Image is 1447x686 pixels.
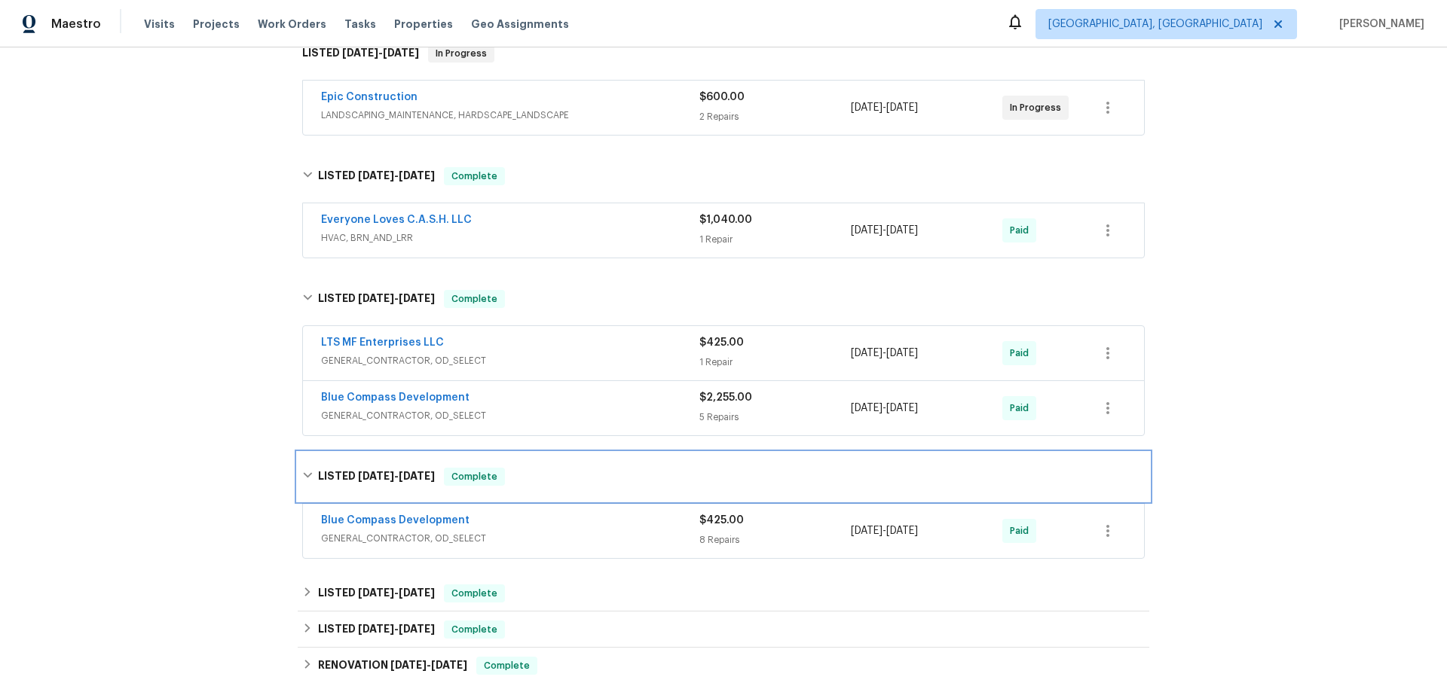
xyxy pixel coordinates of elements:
[431,660,467,670] span: [DATE]
[358,293,394,303] span: [DATE]
[342,47,419,58] span: -
[886,102,918,113] span: [DATE]
[1010,100,1067,115] span: In Progress
[321,515,470,526] a: Blue Compass Development
[51,17,101,32] span: Maestro
[851,223,918,238] span: -
[851,102,883,113] span: [DATE]
[445,586,503,601] span: Complete
[399,293,435,303] span: [DATE]
[699,392,752,403] span: $2,255.00
[886,403,918,413] span: [DATE]
[390,660,467,670] span: -
[851,523,918,538] span: -
[851,348,883,358] span: [DATE]
[699,337,744,348] span: $425.00
[699,232,851,247] div: 1 Repair
[445,622,503,637] span: Complete
[699,215,752,225] span: $1,040.00
[430,46,493,61] span: In Progress
[699,109,851,124] div: 2 Repairs
[478,658,536,673] span: Complete
[298,648,1149,684] div: RENOVATION [DATE]-[DATE]Complete
[321,353,699,368] span: GENERAL_CONTRACTOR, OD_SELECT
[1010,223,1035,238] span: Paid
[298,611,1149,648] div: LISTED [DATE]-[DATE]Complete
[390,660,427,670] span: [DATE]
[1333,17,1424,32] span: [PERSON_NAME]
[358,587,394,598] span: [DATE]
[298,453,1149,501] div: LISTED [DATE]-[DATE]Complete
[1010,401,1035,416] span: Paid
[358,170,435,181] span: -
[318,167,435,185] h6: LISTED
[258,17,326,32] span: Work Orders
[699,532,851,547] div: 8 Repairs
[318,584,435,602] h6: LISTED
[318,290,435,308] h6: LISTED
[699,410,851,425] div: 5 Repairs
[399,471,435,481] span: [DATE]
[318,620,435,639] h6: LISTED
[394,17,453,32] span: Properties
[318,468,435,486] h6: LISTED
[445,469,503,484] span: Complete
[383,47,419,58] span: [DATE]
[321,230,699,245] span: HVAC, BRN_AND_LRR
[886,526,918,536] span: [DATE]
[321,92,418,102] a: Epic Construction
[358,471,394,481] span: [DATE]
[144,17,175,32] span: Visits
[321,337,444,348] a: LTS MF Enterprises LLC
[298,575,1149,611] div: LISTED [DATE]-[DATE]Complete
[342,47,378,58] span: [DATE]
[298,275,1149,323] div: LISTED [DATE]-[DATE]Complete
[471,17,569,32] span: Geo Assignments
[851,225,883,236] span: [DATE]
[699,355,851,370] div: 1 Repair
[886,348,918,358] span: [DATE]
[699,92,745,102] span: $600.00
[851,401,918,416] span: -
[445,291,503,306] span: Complete
[358,623,435,634] span: -
[298,29,1149,78] div: LISTED [DATE]-[DATE]In Progress
[851,100,918,115] span: -
[298,152,1149,200] div: LISTED [DATE]-[DATE]Complete
[321,215,472,225] a: Everyone Loves C.A.S.H. LLC
[399,623,435,634] span: [DATE]
[318,657,467,675] h6: RENOVATION
[1010,523,1035,538] span: Paid
[321,108,699,123] span: LANDSCAPING_MAINTENANCE, HARDSCAPE_LANDSCAPE
[358,471,435,481] span: -
[1010,346,1035,361] span: Paid
[399,587,435,598] span: [DATE]
[851,526,883,536] span: [DATE]
[302,44,419,63] h6: LISTED
[851,403,883,413] span: [DATE]
[399,170,435,181] span: [DATE]
[886,225,918,236] span: [DATE]
[358,293,435,303] span: -
[344,19,376,29] span: Tasks
[358,587,435,598] span: -
[358,623,394,634] span: [DATE]
[445,169,503,184] span: Complete
[321,408,699,423] span: GENERAL_CONTRACTOR, OD_SELECT
[358,170,394,181] span: [DATE]
[321,392,470,403] a: Blue Compass Development
[699,515,744,526] span: $425.00
[193,17,240,32] span: Projects
[851,346,918,361] span: -
[321,531,699,546] span: GENERAL_CONTRACTOR, OD_SELECT
[1048,17,1262,32] span: [GEOGRAPHIC_DATA], [GEOGRAPHIC_DATA]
